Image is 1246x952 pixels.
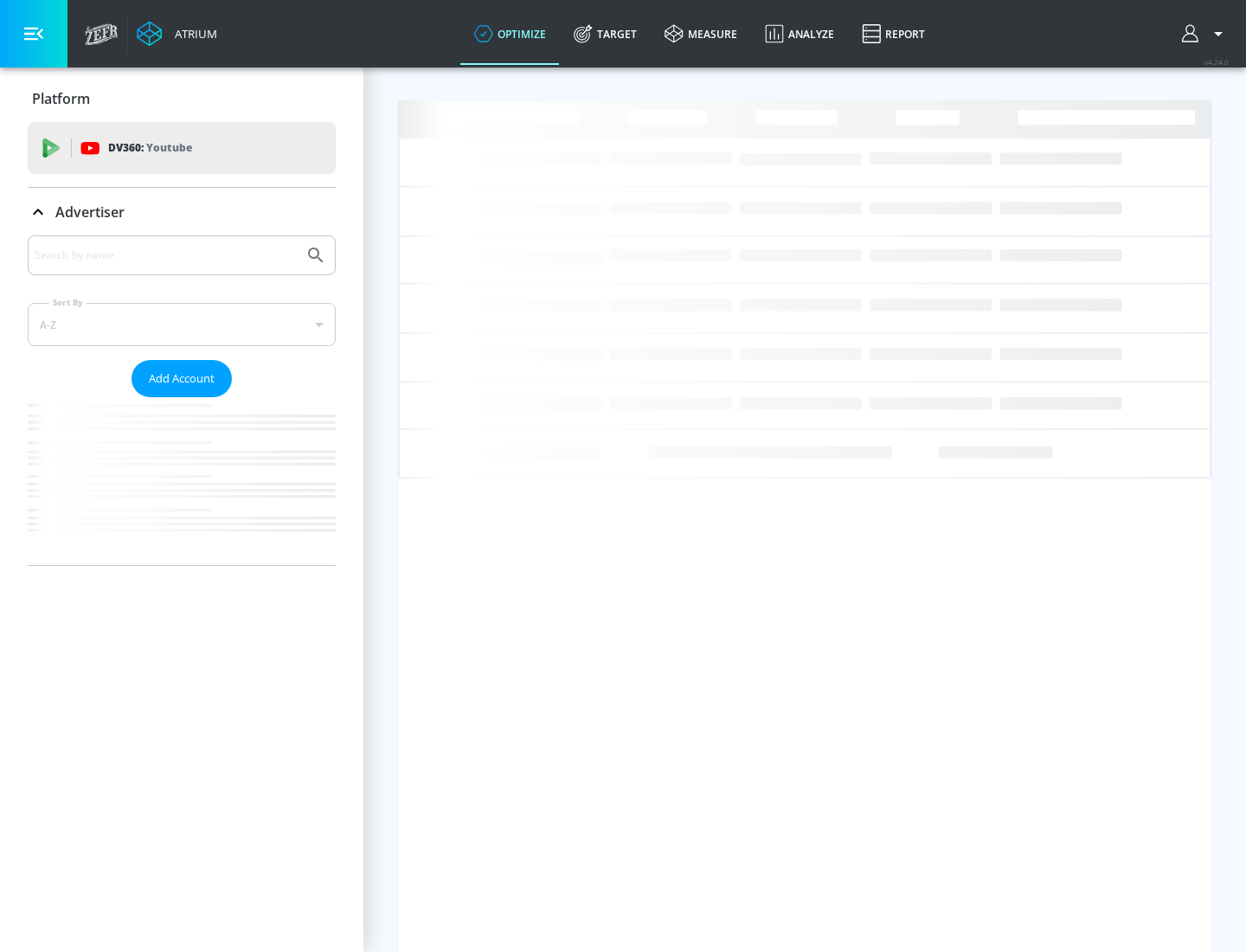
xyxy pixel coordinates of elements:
a: Report [848,3,939,65]
div: Atrium [168,26,217,42]
span: v 4.24.0 [1204,57,1229,67]
div: DV360: Youtube [28,122,336,174]
p: Advertiser [55,203,125,222]
div: A-Z [28,303,336,346]
p: Youtube [146,138,192,157]
label: Sort By [49,297,87,308]
span: Add Account [149,369,215,389]
div: Platform [28,74,336,123]
div: Advertiser [28,235,336,565]
p: DV360: [108,138,192,158]
a: Analyze [751,3,848,65]
button: Add Account [132,360,232,397]
a: Atrium [137,21,217,47]
a: measure [651,3,751,65]
a: Target [560,3,651,65]
p: Platform [32,89,90,108]
input: Search by name [35,244,297,267]
div: Advertiser [28,188,336,236]
nav: list of Advertiser [28,397,336,565]
a: optimize [460,3,560,65]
